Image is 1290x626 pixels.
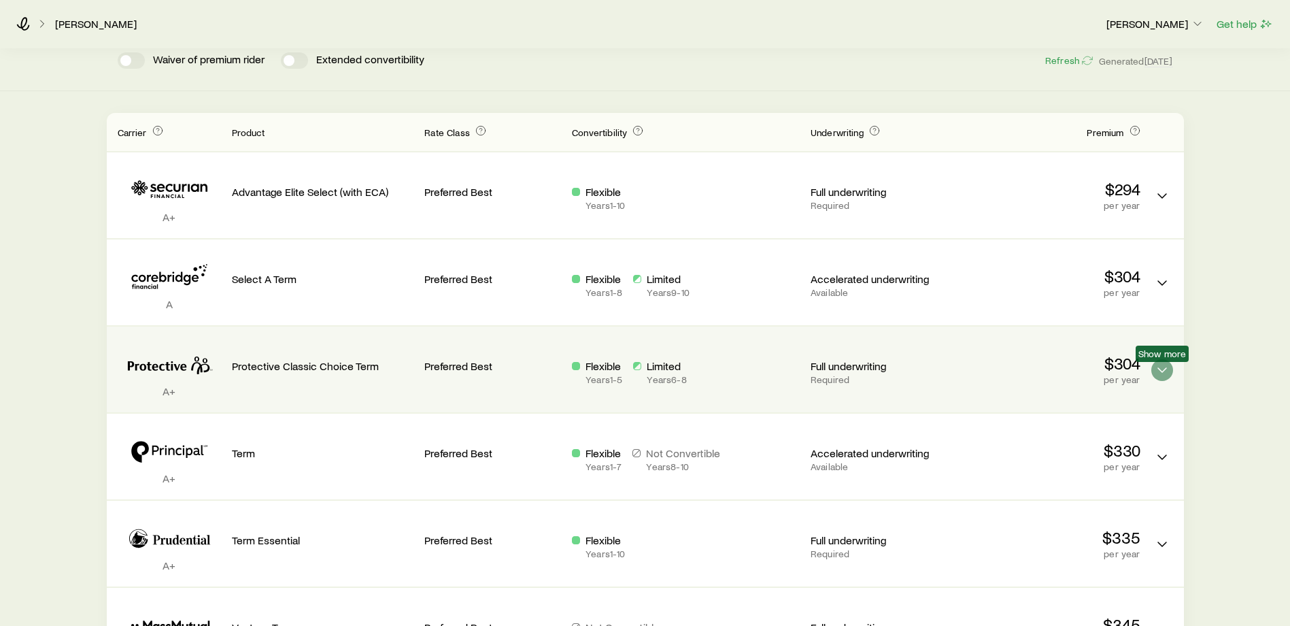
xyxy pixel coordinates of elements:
[958,287,1140,298] p: per year
[1216,16,1274,32] button: Get help
[958,267,1140,286] p: $304
[232,127,265,138] span: Product
[118,127,147,138] span: Carrier
[811,359,947,373] p: Full underwriting
[958,528,1140,547] p: $335
[811,446,947,460] p: Accelerated underwriting
[958,200,1140,211] p: per year
[647,287,689,298] p: Years 9 - 10
[424,533,561,547] p: Preferred Best
[585,446,622,460] p: Flexible
[647,272,689,286] p: Limited
[232,533,414,547] p: Term Essential
[232,359,414,373] p: Protective Classic Choice Term
[585,200,625,211] p: Years 1 - 10
[232,446,414,460] p: Term
[647,374,686,385] p: Years 6 - 8
[958,548,1140,559] p: per year
[585,533,625,547] p: Flexible
[153,52,265,69] p: Waiver of premium rider
[118,210,221,224] p: A+
[585,272,622,286] p: Flexible
[647,359,686,373] p: Limited
[811,374,947,385] p: Required
[232,185,414,199] p: Advantage Elite Select (with ECA)
[232,272,414,286] p: Select A Term
[1045,54,1093,67] button: Refresh
[811,200,947,211] p: Required
[118,472,221,485] p: A+
[585,374,622,385] p: Years 1 - 5
[424,272,561,286] p: Preferred Best
[1106,17,1204,31] p: [PERSON_NAME]
[118,297,221,311] p: A
[118,559,221,572] p: A+
[811,127,864,138] span: Underwriting
[1106,16,1205,33] button: [PERSON_NAME]
[1099,55,1172,67] span: Generated
[424,446,561,460] p: Preferred Best
[118,384,221,398] p: A+
[585,287,622,298] p: Years 1 - 8
[811,185,947,199] p: Full underwriting
[54,18,137,31] a: [PERSON_NAME]
[424,185,561,199] p: Preferred Best
[585,185,625,199] p: Flexible
[424,127,470,138] span: Rate Class
[1087,127,1123,138] span: Premium
[811,272,947,286] p: Accelerated underwriting
[585,359,622,373] p: Flexible
[811,461,947,472] p: Available
[958,461,1140,472] p: per year
[811,287,947,298] p: Available
[958,180,1140,199] p: $294
[316,52,424,69] p: Extended convertibility
[424,359,561,373] p: Preferred Best
[811,533,947,547] p: Full underwriting
[646,446,720,460] p: Not Convertible
[572,127,627,138] span: Convertibility
[958,441,1140,460] p: $330
[958,374,1140,385] p: per year
[585,461,622,472] p: Years 1 - 7
[1138,348,1186,359] span: Show more
[585,548,625,559] p: Years 1 - 10
[811,548,947,559] p: Required
[646,461,720,472] p: Years 8 - 10
[1144,55,1173,67] span: [DATE]
[958,354,1140,373] p: $304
